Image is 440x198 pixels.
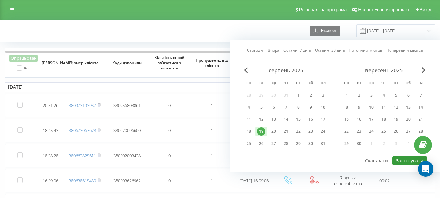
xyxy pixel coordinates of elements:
[294,127,303,136] div: 22
[333,175,365,186] span: Ringostat responsible ma...
[404,78,413,88] abbr: субота
[377,114,390,124] div: чт 18 вер 2025 р.
[317,102,329,112] div: нд 10 серп 2025 р.
[113,128,141,133] span: 380670096600
[354,78,364,88] abbr: вівторок
[69,128,96,133] a: 380673067678
[340,102,353,112] div: пн 8 вер 2025 р.
[362,156,391,165] button: Скасувати
[282,103,290,112] div: 7
[379,103,388,112] div: 11
[211,128,213,133] span: 1
[404,127,413,136] div: 27
[319,103,327,112] div: 10
[255,102,267,112] div: вт 5 серп 2025 р.
[390,114,402,124] div: пт 19 вер 2025 р.
[319,115,327,124] div: 17
[305,127,317,136] div: сб 23 серп 2025 р.
[392,156,427,165] button: Застосувати
[379,115,388,124] div: 18
[211,153,213,159] span: 1
[283,47,311,53] a: Останні 7 днів
[255,127,267,136] div: вт 19 серп 2025 р.
[367,127,376,136] div: 24
[404,91,413,99] div: 6
[390,102,402,112] div: пт 12 вер 2025 р.
[392,91,400,99] div: 5
[379,91,388,99] div: 4
[257,139,265,148] div: 26
[402,127,415,136] div: сб 27 вер 2025 р.
[404,115,413,124] div: 20
[367,115,376,124] div: 17
[315,47,345,53] a: Останні 30 днів
[340,139,353,148] div: пн 29 вер 2025 р.
[306,91,315,99] div: 2
[280,139,292,148] div: чт 28 серп 2025 р.
[305,102,317,112] div: сб 9 серп 2025 р.
[417,127,425,136] div: 28
[340,67,427,74] div: вересень 2025
[255,114,267,124] div: вт 12 серп 2025 р.
[317,127,329,136] div: нд 24 серп 2025 р.
[349,47,382,53] a: Поточний місяць
[37,119,64,143] td: 18:45:43
[340,127,353,136] div: пн 22 вер 2025 р.
[402,90,415,100] div: сб 6 вер 2025 р.
[355,103,363,112] div: 9
[243,102,255,112] div: пн 4 серп 2025 р.
[340,114,353,124] div: пн 15 вер 2025 р.
[113,153,141,159] span: 380502003428
[342,115,351,124] div: 15
[292,114,305,124] div: пт 15 серп 2025 р.
[269,115,278,124] div: 13
[370,169,399,193] td: 00:02
[245,127,253,136] div: 18
[306,127,315,136] div: 23
[37,94,64,117] td: 20:51:26
[367,91,376,99] div: 3
[269,139,278,148] div: 27
[392,127,400,136] div: 26
[282,115,290,124] div: 14
[292,90,305,100] div: пт 1 серп 2025 р.
[69,153,96,159] a: 380663825611
[257,103,265,112] div: 5
[292,139,305,148] div: пт 29 серп 2025 р.
[392,103,400,112] div: 12
[319,139,327,148] div: 31
[244,78,254,88] abbr: понеділок
[366,78,376,88] abbr: середа
[379,78,389,88] abbr: четвер
[353,127,365,136] div: вт 23 вер 2025 р.
[113,178,141,184] span: 380503626962
[417,115,425,124] div: 21
[257,127,265,136] div: 19
[294,115,303,124] div: 15
[391,78,401,88] abbr: п’ятниця
[340,90,353,100] div: пн 1 вер 2025 р.
[299,7,347,12] span: Реферальна програма
[377,90,390,100] div: чт 4 вер 2025 р.
[317,90,329,100] div: нд 3 серп 2025 р.
[256,78,266,88] abbr: вівторок
[404,103,413,112] div: 13
[420,7,431,12] span: Вихід
[377,102,390,112] div: чт 11 вер 2025 р.
[392,115,400,124] div: 19
[257,115,265,124] div: 12
[319,127,327,136] div: 24
[269,127,278,136] div: 20
[355,115,363,124] div: 16
[243,139,255,148] div: пн 25 серп 2025 р.
[353,102,365,112] div: вт 9 вер 2025 р.
[342,91,351,99] div: 1
[306,78,316,88] abbr: субота
[168,128,171,133] span: 0
[365,102,377,112] div: ср 10 вер 2025 р.
[168,102,171,108] span: 0
[342,139,351,148] div: 29
[281,78,291,88] abbr: четвер
[245,139,253,148] div: 25
[417,103,425,112] div: 14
